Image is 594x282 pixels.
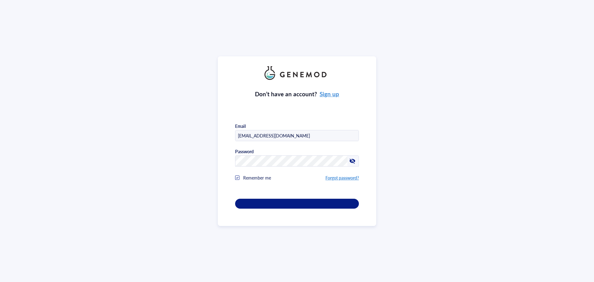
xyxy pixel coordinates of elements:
a: Forgot password? [325,175,359,181]
a: Sign up [320,90,339,98]
div: Email [235,123,246,129]
span: Remember me [243,175,271,181]
div: Don’t have an account? [255,90,339,98]
div: Password [235,149,254,154]
img: genemod_logo_light-BcqUzbGq.png [265,66,329,80]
